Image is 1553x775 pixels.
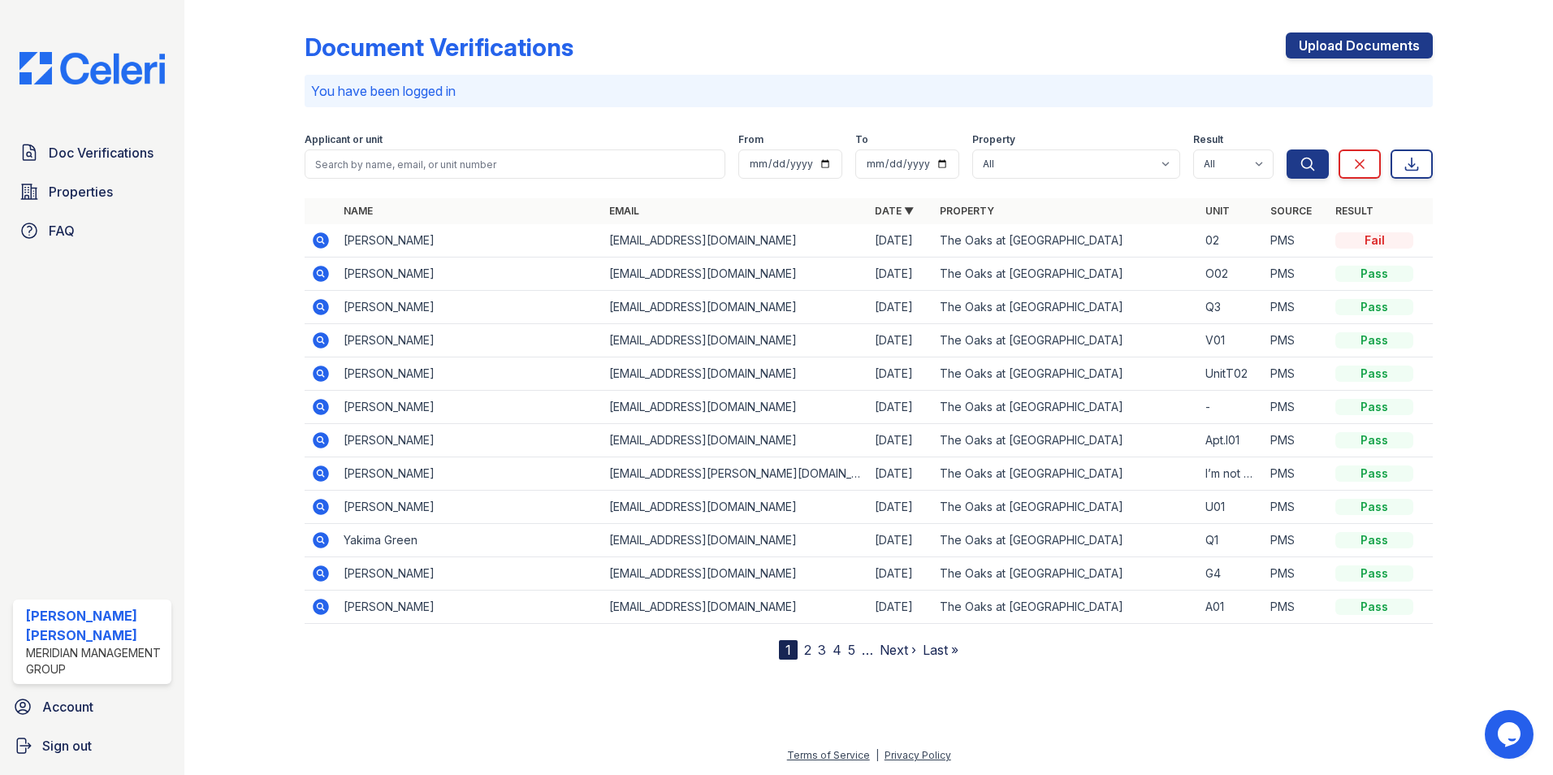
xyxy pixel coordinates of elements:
td: [DATE] [868,391,933,424]
span: Account [42,697,93,717]
td: Apt.I01 [1199,424,1264,457]
td: 02 [1199,224,1264,258]
td: [EMAIL_ADDRESS][DOMAIN_NAME] [603,424,868,457]
a: Date ▼ [875,205,914,217]
img: CE_Logo_Blue-a8612792a0a2168367f1c8372b55b34899dd931a85d93a1a3d3e32e68fde9ad4.png [6,52,178,84]
div: | [876,749,879,761]
td: [PERSON_NAME] [337,457,603,491]
td: U01 [1199,491,1264,524]
p: You have been logged in [311,81,1426,101]
td: [EMAIL_ADDRESS][DOMAIN_NAME] [603,291,868,324]
td: The Oaks at [GEOGRAPHIC_DATA] [933,591,1199,624]
input: Search by name, email, or unit number [305,149,725,179]
td: Q3 [1199,291,1264,324]
label: From [738,133,764,146]
td: [PERSON_NAME] [337,357,603,391]
div: Document Verifications [305,32,573,62]
label: Property [972,133,1015,146]
td: PMS [1264,258,1329,291]
td: [EMAIL_ADDRESS][DOMAIN_NAME] [603,524,868,557]
a: Upload Documents [1286,32,1433,58]
td: [PERSON_NAME] [337,491,603,524]
td: The Oaks at [GEOGRAPHIC_DATA] [933,291,1199,324]
a: 4 [833,642,841,658]
td: [DATE] [868,557,933,591]
td: [EMAIL_ADDRESS][DOMAIN_NAME] [603,258,868,291]
td: PMS [1264,591,1329,624]
td: The Oaks at [GEOGRAPHIC_DATA] [933,357,1199,391]
td: The Oaks at [GEOGRAPHIC_DATA] [933,391,1199,424]
div: Pass [1335,266,1413,282]
a: 3 [818,642,826,658]
td: The Oaks at [GEOGRAPHIC_DATA] [933,424,1199,457]
td: V01 [1199,324,1264,357]
td: UnitT02 [1199,357,1264,391]
div: Meridian Management Group [26,645,165,678]
td: [DATE] [868,491,933,524]
td: [DATE] [868,324,933,357]
label: Applicant or unit [305,133,383,146]
td: [PERSON_NAME] [337,391,603,424]
td: PMS [1264,457,1329,491]
td: [EMAIL_ADDRESS][DOMAIN_NAME] [603,491,868,524]
div: Pass [1335,465,1413,482]
td: [EMAIL_ADDRESS][PERSON_NAME][DOMAIN_NAME] [603,457,868,491]
td: [DATE] [868,291,933,324]
td: [DATE] [868,224,933,258]
td: G4 [1199,557,1264,591]
div: Pass [1335,299,1413,315]
td: [PERSON_NAME] [337,324,603,357]
td: Q1 [1199,524,1264,557]
a: Account [6,691,178,723]
a: FAQ [13,214,171,247]
td: [EMAIL_ADDRESS][DOMAIN_NAME] [603,557,868,591]
a: Property [940,205,994,217]
td: PMS [1264,524,1329,557]
td: [DATE] [868,357,933,391]
td: The Oaks at [GEOGRAPHIC_DATA] [933,524,1199,557]
td: [DATE] [868,457,933,491]
a: Properties [13,175,171,208]
td: [EMAIL_ADDRESS][DOMAIN_NAME] [603,591,868,624]
td: [DATE] [868,591,933,624]
td: PMS [1264,357,1329,391]
td: PMS [1264,557,1329,591]
a: Last » [923,642,958,658]
td: The Oaks at [GEOGRAPHIC_DATA] [933,224,1199,258]
span: Sign out [42,736,92,756]
a: Doc Verifications [13,136,171,169]
div: Pass [1335,366,1413,382]
label: To [855,133,868,146]
td: [EMAIL_ADDRESS][DOMAIN_NAME] [603,324,868,357]
span: Doc Verifications [49,143,154,162]
td: The Oaks at [GEOGRAPHIC_DATA] [933,557,1199,591]
div: [PERSON_NAME] [PERSON_NAME] [26,606,165,645]
td: [PERSON_NAME] [337,224,603,258]
td: [PERSON_NAME] [337,591,603,624]
td: [DATE] [868,424,933,457]
td: [EMAIL_ADDRESS][DOMAIN_NAME] [603,391,868,424]
div: Pass [1335,565,1413,582]
td: - [1199,391,1264,424]
iframe: chat widget [1485,710,1537,759]
a: Sign out [6,730,178,762]
label: Result [1193,133,1223,146]
a: Privacy Policy [885,749,951,761]
div: Pass [1335,532,1413,548]
td: O02 [1199,258,1264,291]
td: PMS [1264,291,1329,324]
a: Source [1270,205,1312,217]
td: The Oaks at [GEOGRAPHIC_DATA] [933,324,1199,357]
td: PMS [1264,324,1329,357]
td: PMS [1264,491,1329,524]
a: Next › [880,642,916,658]
td: [EMAIL_ADDRESS][DOMAIN_NAME] [603,224,868,258]
td: The Oaks at [GEOGRAPHIC_DATA] [933,491,1199,524]
td: I’m not sure [1199,457,1264,491]
td: [PERSON_NAME] [337,258,603,291]
div: Fail [1335,232,1413,249]
td: PMS [1264,224,1329,258]
td: [PERSON_NAME] [337,291,603,324]
a: Result [1335,205,1373,217]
